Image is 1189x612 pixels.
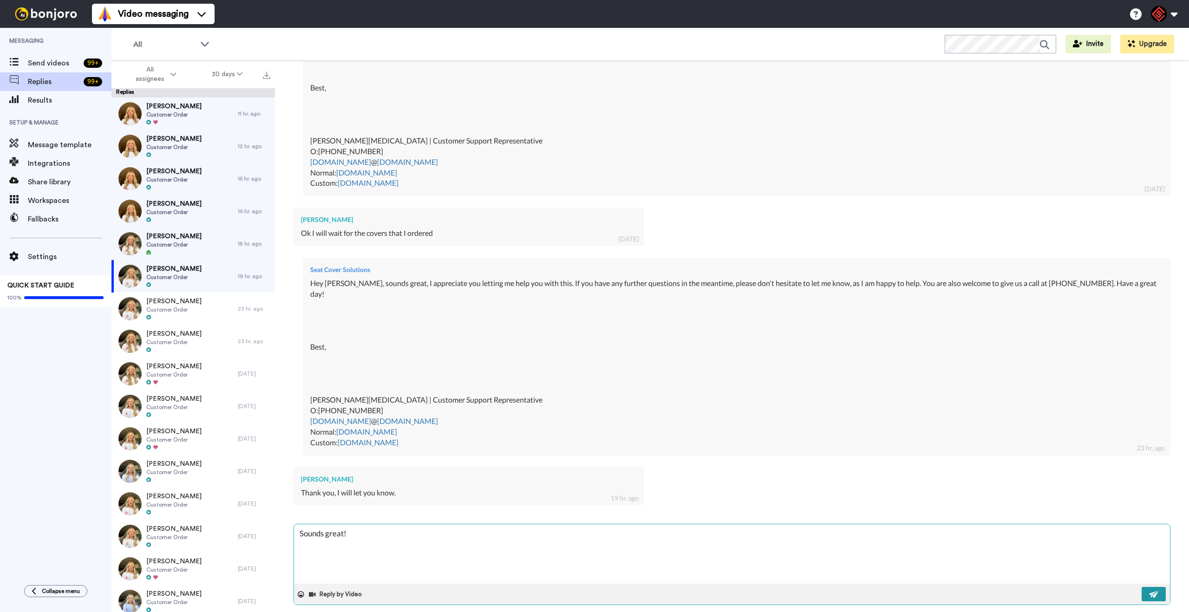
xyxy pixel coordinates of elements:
a: [DOMAIN_NAME] [336,168,397,177]
a: [DOMAIN_NAME] [377,157,438,166]
div: [PERSON_NAME] [301,215,637,224]
img: 0db70c1f-9ce0-4807-80f1-5d7cfd762dd6-thumb.jpg [118,427,142,450]
a: [DOMAIN_NAME] [310,417,371,425]
div: [DATE] [238,370,270,378]
img: bj-logo-header-white.svg [11,7,81,20]
span: Customer Order [146,111,202,118]
span: Customer Order [146,436,202,443]
a: [PERSON_NAME]Customer Order[DATE] [111,358,275,390]
button: All assignees [113,61,194,87]
span: [PERSON_NAME] [146,102,202,111]
img: vm-color.svg [98,7,112,21]
span: Results [28,95,111,106]
a: [PERSON_NAME]Customer Order12 hr. ago [111,130,275,163]
div: 19 hr. ago [238,273,270,280]
div: 19 hr. ago [611,494,639,503]
span: [PERSON_NAME] [146,134,202,143]
a: [PERSON_NAME]Customer Order18 hr. ago [111,228,275,260]
a: [PERSON_NAME]Customer Order23 hr. ago [111,325,275,358]
a: [PERSON_NAME]Customer Order[DATE] [111,520,275,553]
span: [PERSON_NAME] [146,394,202,404]
span: Customer Order [146,208,202,216]
span: Customer Order [146,599,202,606]
img: d2d49132-2c17-4cbf-92ef-ec7e8ec3791b-thumb.jpg [118,330,142,353]
img: 57033c35-f477-4d20-b3c4-5ab57f04aea0-thumb.jpg [118,265,142,288]
img: export.svg [263,72,270,79]
div: Thank you, I will let you know. [301,488,637,498]
div: [DATE] [238,533,270,540]
a: [PERSON_NAME]Customer Order[DATE] [111,423,275,455]
div: 23 hr. ago [238,338,270,345]
div: 18 hr. ago [238,240,270,247]
span: Video messaging [118,7,189,20]
a: [DOMAIN_NAME] [338,438,399,447]
span: [PERSON_NAME] [146,199,202,208]
span: Customer Order [146,339,202,346]
button: Export all results that match these filters now. [260,67,273,81]
div: [DATE] [238,435,270,443]
span: [PERSON_NAME] [146,427,202,436]
span: All [133,39,196,50]
a: Invite [1065,35,1111,53]
span: [PERSON_NAME] [146,459,202,469]
a: [PERSON_NAME]Customer Order[DATE] [111,390,275,423]
span: 100% [7,294,22,301]
a: [DOMAIN_NAME] [310,157,371,166]
div: 99 + [84,77,102,86]
span: Customer Order [146,306,202,313]
span: Customer Order [146,176,202,183]
div: Ok I will wait for the covers that I ordered [301,228,637,239]
button: 30 days [194,66,261,83]
span: QUICK START GUIDE [7,282,74,289]
div: 16 hr. ago [238,208,270,215]
div: [DATE] [238,403,270,410]
img: 6f48f6f6-2143-4c3e-82bc-2925ef78c7a5-thumb.jpg [118,395,142,418]
div: [DATE] [618,234,639,244]
a: [PERSON_NAME]Customer Order23 hr. ago [111,293,275,325]
span: [PERSON_NAME] [146,264,202,273]
img: 510d7485-7224-45f7-8d51-e209e135d2ea-thumb.jpg [118,557,142,580]
a: [DOMAIN_NAME] [336,427,397,436]
span: [PERSON_NAME] [146,297,202,306]
div: 23 hr. ago [1137,443,1165,453]
div: 99 + [84,59,102,68]
span: Customer Order [146,566,202,573]
span: Customer Order [146,534,202,541]
span: [PERSON_NAME] [146,232,202,241]
span: Customer Order [146,241,202,248]
span: Collapse menu [42,587,80,595]
a: [PERSON_NAME]Customer Order16 hr. ago [111,195,275,228]
span: [PERSON_NAME] [146,362,202,371]
span: Share library [28,176,111,188]
img: 9b378d04-2bb3-4839-8373-308b6e21f757-thumb.jpg [118,460,142,483]
button: Upgrade [1120,35,1174,53]
span: [PERSON_NAME] [146,589,202,599]
img: f0d36fcb-40ce-41f9-bc78-fb01478e433e-thumb.jpg [118,297,142,320]
span: [PERSON_NAME] [146,557,202,566]
span: [PERSON_NAME] [146,524,202,534]
img: e5869494-edc0-43af-b8eb-fe938c43a502-thumb.jpg [118,135,142,158]
div: [DATE] [238,468,270,475]
div: [DATE] [1144,184,1165,194]
span: Customer Order [146,501,202,508]
a: [PERSON_NAME]Customer Order15 hr. ago [111,163,275,195]
button: Collapse menu [24,585,87,597]
span: Customer Order [146,404,202,411]
div: [PERSON_NAME] [301,475,637,484]
div: [DATE] [238,500,270,508]
span: Customer Order [146,371,202,378]
span: Customer Order [146,143,202,151]
a: [PERSON_NAME]Customer Order[DATE] [111,455,275,488]
button: Reply by Video [308,587,365,601]
img: 62401c04-7ad4-4ef9-b427-36f55b24b825-thumb.jpg [118,492,142,515]
span: Send videos [28,58,80,69]
img: 398deb54-9925-44c4-930b-9fce91f32fc7-thumb.jpg [118,362,142,385]
span: [PERSON_NAME] [146,492,202,501]
div: 15 hr. ago [238,175,270,182]
div: Hey [PERSON_NAME], sounds great, I appreciate you letting me help you with this. If you have any ... [310,278,1163,448]
span: Settings [28,251,111,262]
span: Message template [28,139,111,150]
div: [DATE] [238,565,270,573]
a: [PERSON_NAME]Customer Order[DATE] [111,553,275,585]
div: Seat Cover Solutions [310,265,1163,274]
